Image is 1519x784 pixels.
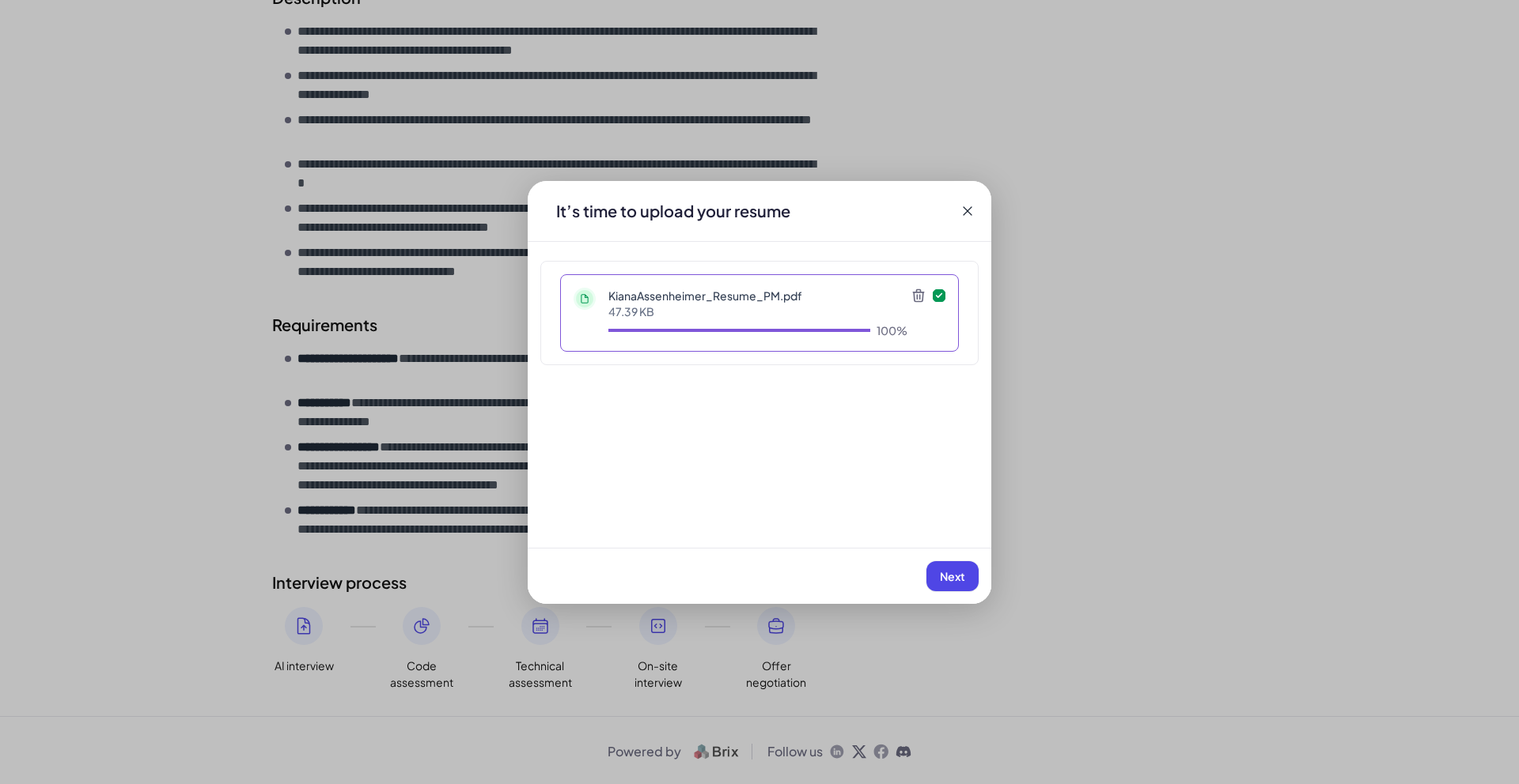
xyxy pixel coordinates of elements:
[926,561,979,591] button: Next
[940,569,965,583] span: Next
[877,322,907,338] div: 100%
[608,288,907,303] p: KianaAssenheimer_Resume_PM.pdf
[544,200,803,222] div: It’s time to upload your resume
[608,303,907,319] p: 47.39 KB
